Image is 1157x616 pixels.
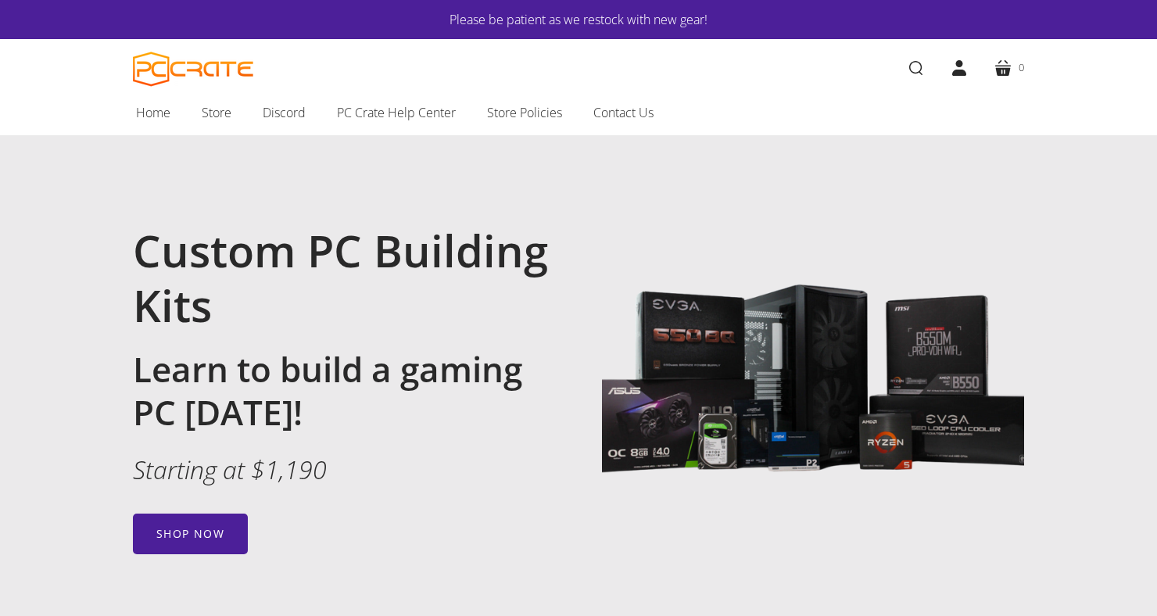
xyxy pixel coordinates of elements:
a: Store Policies [471,96,578,129]
span: Contact Us [593,102,654,123]
em: Starting at $1,190 [133,453,327,486]
a: Contact Us [578,96,669,129]
span: PC Crate Help Center [337,102,456,123]
a: Store [186,96,247,129]
a: Home [120,96,186,129]
span: Store [202,102,231,123]
a: Please be patient as we restock with new gear! [180,9,977,30]
span: Discord [263,102,306,123]
img: Image with gaming PC components including Lian Li 205 Lancool case, MSI B550M motherboard, EVGA 6... [602,174,1024,596]
h1: Custom PC Building Kits [133,223,555,332]
a: 0 [981,46,1037,90]
a: Discord [247,96,321,129]
a: Shop now [133,514,248,554]
nav: Main navigation [109,96,1048,135]
a: PC Crate Help Center [321,96,471,129]
span: Home [136,102,170,123]
h2: Learn to build a gaming PC [DATE]! [133,348,555,434]
span: 0 [1019,59,1024,76]
a: PC CRATE [133,52,254,87]
span: Store Policies [487,102,562,123]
